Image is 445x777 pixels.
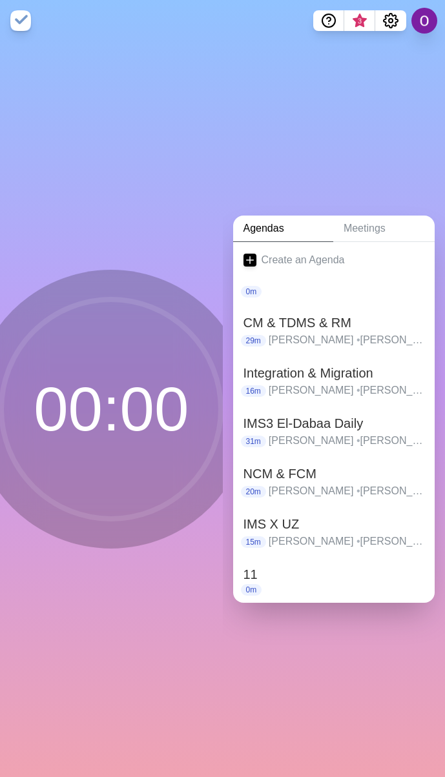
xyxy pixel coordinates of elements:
[269,483,424,499] p: [PERSON_NAME] [PERSON_NAME] [PERSON_NAME] [PERSON_NAME] [PERSON_NAME] [PERSON_NAME] [PERSON_NAME]...
[241,536,266,548] p: 15m
[333,216,435,242] a: Meetings
[269,332,424,348] p: [PERSON_NAME] [PERSON_NAME] [PERSON_NAME] [PERSON_NAME] [PERSON_NAME] [PERSON_NAME] [PERSON_NAME]...
[243,565,425,584] h2: 11
[357,435,360,446] span: •
[243,464,425,483] h2: NCM & FCM
[269,433,424,449] p: [PERSON_NAME] [PERSON_NAME] [PERSON_NAME] [PERSON_NAME] [PERSON_NAME] [PERSON_NAME] [PERSON_NAME]...
[243,414,425,433] h2: IMS3 El-Dabaa Daily
[241,584,262,596] p: 0m
[355,16,365,26] span: 3
[357,385,360,396] span: •
[241,436,266,447] p: 31m
[269,534,424,549] p: [PERSON_NAME] [PERSON_NAME] [PERSON_NAME] [PERSON_NAME] [PERSON_NAME] [PERSON_NAME] [PERSON_NAME]...
[357,334,360,345] span: •
[241,385,266,397] p: 16m
[375,10,406,31] button: Settings
[269,383,424,398] p: [PERSON_NAME] [PERSON_NAME] [PERSON_NAME] [PERSON_NAME] [PERSON_NAME] [PERSON_NAME] [PERSON_NAME]...
[357,485,360,496] span: •
[243,514,425,534] h2: IMS X UZ
[233,242,435,278] a: Create an Agenda
[344,10,375,31] button: What’s new
[243,363,425,383] h2: Integration & Migration
[241,335,266,347] p: 29m
[233,216,333,242] a: Agendas
[10,10,31,31] img: timeblocks logo
[243,313,425,332] h2: CM & TDMS & RM
[357,536,360,547] span: •
[241,286,262,298] p: 0m
[313,10,344,31] button: Help
[241,486,266,498] p: 20m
